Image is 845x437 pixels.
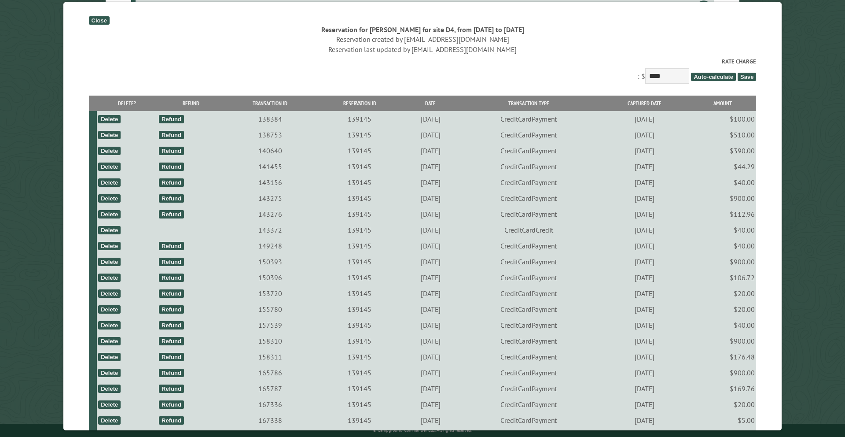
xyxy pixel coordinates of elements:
[403,159,457,174] td: [DATE]
[98,226,121,234] div: Delete
[316,381,404,396] td: 139145
[600,270,689,285] td: [DATE]
[458,349,600,365] td: CreditCardPayment
[98,400,121,409] div: Delete
[458,333,600,349] td: CreditCardPayment
[98,305,121,314] div: Delete
[600,111,689,127] td: [DATE]
[458,238,600,254] td: CreditCardPayment
[600,285,689,301] td: [DATE]
[458,143,600,159] td: CreditCardPayment
[689,127,756,143] td: $510.00
[403,206,457,222] td: [DATE]
[316,222,404,238] td: 139145
[224,317,316,333] td: 157539
[224,190,316,206] td: 143275
[224,174,316,190] td: 143156
[316,111,404,127] td: 139145
[98,131,121,139] div: Delete
[600,222,689,238] td: [DATE]
[89,57,757,86] div: : $
[159,369,184,377] div: Refund
[600,143,689,159] td: [DATE]
[224,143,316,159] td: 140640
[98,416,121,425] div: Delete
[689,143,756,159] td: $390.00
[159,321,184,330] div: Refund
[159,210,184,218] div: Refund
[98,369,121,377] div: Delete
[316,254,404,270] td: 139145
[316,143,404,159] td: 139145
[600,333,689,349] td: [DATE]
[159,115,184,123] div: Refund
[689,190,756,206] td: $900.00
[600,412,689,428] td: [DATE]
[224,270,316,285] td: 150396
[458,222,600,238] td: CreditCardCredit
[403,365,457,381] td: [DATE]
[600,127,689,143] td: [DATE]
[159,305,184,314] div: Refund
[224,412,316,428] td: 167338
[224,127,316,143] td: 138753
[316,317,404,333] td: 139145
[316,396,404,412] td: 139145
[403,349,457,365] td: [DATE]
[600,206,689,222] td: [DATE]
[98,115,121,123] div: Delete
[600,396,689,412] td: [DATE]
[458,365,600,381] td: CreditCardPayment
[458,159,600,174] td: CreditCardPayment
[224,238,316,254] td: 149248
[403,96,457,111] th: Date
[159,258,184,266] div: Refund
[98,289,121,298] div: Delete
[159,289,184,298] div: Refund
[316,159,404,174] td: 139145
[689,349,756,365] td: $176.48
[403,222,457,238] td: [DATE]
[224,365,316,381] td: 165786
[403,285,457,301] td: [DATE]
[458,285,600,301] td: CreditCardPayment
[98,147,121,155] div: Delete
[224,206,316,222] td: 143276
[224,301,316,317] td: 155780
[689,111,756,127] td: $100.00
[403,174,457,190] td: [DATE]
[458,396,600,412] td: CreditCardPayment
[600,174,689,190] td: [DATE]
[689,206,756,222] td: $112.96
[403,127,457,143] td: [DATE]
[458,174,600,190] td: CreditCardPayment
[98,321,121,330] div: Delete
[403,254,457,270] td: [DATE]
[403,396,457,412] td: [DATE]
[316,238,404,254] td: 139145
[403,111,457,127] td: [DATE]
[600,190,689,206] td: [DATE]
[316,190,404,206] td: 139145
[458,317,600,333] td: CreditCardPayment
[458,270,600,285] td: CreditCardPayment
[224,381,316,396] td: 165787
[224,96,316,111] th: Transaction ID
[316,349,404,365] td: 139145
[600,254,689,270] td: [DATE]
[403,190,457,206] td: [DATE]
[98,353,121,361] div: Delete
[316,270,404,285] td: 139145
[689,238,756,254] td: $40.00
[159,385,184,393] div: Refund
[224,333,316,349] td: 158310
[316,206,404,222] td: 139145
[600,317,689,333] td: [DATE]
[403,412,457,428] td: [DATE]
[316,285,404,301] td: 139145
[316,333,404,349] td: 139145
[98,194,121,203] div: Delete
[159,242,184,250] div: Refund
[316,365,404,381] td: 139145
[98,178,121,187] div: Delete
